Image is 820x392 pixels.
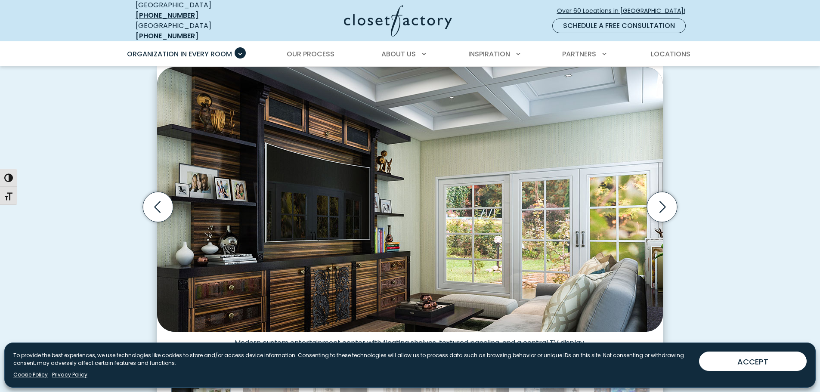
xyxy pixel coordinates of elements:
[139,188,176,225] button: Previous slide
[562,49,596,59] span: Partners
[13,352,692,367] p: To provide the best experiences, we use technologies like cookies to store and/or access device i...
[13,371,48,379] a: Cookie Policy
[157,332,663,347] figcaption: Modern custom entertainment center with floating shelves, textured paneling, and a central TV dis...
[157,67,663,332] img: Modern custom entertainment center with floating shelves, textured paneling, and a central TV dis...
[381,49,416,59] span: About Us
[557,6,692,15] span: Over 60 Locations in [GEOGRAPHIC_DATA]!
[651,49,690,59] span: Locations
[136,21,260,41] div: [GEOGRAPHIC_DATA]
[552,19,686,33] a: Schedule a Free Consultation
[52,371,87,379] a: Privacy Policy
[121,42,699,66] nav: Primary Menu
[344,5,452,37] img: Closet Factory Logo
[287,49,334,59] span: Our Process
[468,49,510,59] span: Inspiration
[127,49,232,59] span: Organization in Every Room
[699,352,807,371] button: ACCEPT
[136,31,198,41] a: [PHONE_NUMBER]
[644,188,681,225] button: Next slide
[557,3,693,19] a: Over 60 Locations in [GEOGRAPHIC_DATA]!
[136,10,198,20] a: [PHONE_NUMBER]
